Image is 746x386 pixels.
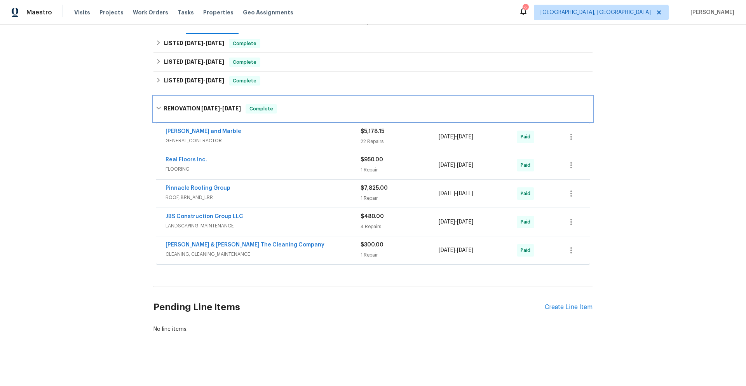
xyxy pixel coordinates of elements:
h6: LISTED [164,76,224,86]
span: [DATE] [457,219,473,225]
span: - [185,40,224,46]
span: - [439,246,473,254]
span: - [185,59,224,65]
div: LISTED [DATE]-[DATE]Complete [153,72,593,90]
span: [GEOGRAPHIC_DATA], [GEOGRAPHIC_DATA] [540,9,651,16]
span: Complete [230,58,260,66]
div: 1 Repair [361,194,439,202]
span: $300.00 [361,242,383,248]
span: Properties [203,9,234,16]
h6: RENOVATION [164,104,241,114]
span: Paid [521,161,533,169]
a: Real Floors Inc. [166,157,207,162]
span: [DATE] [439,219,455,225]
div: 2 [523,5,528,12]
span: [DATE] [206,78,224,83]
span: Complete [246,105,276,113]
span: Paid [521,190,533,197]
a: [PERSON_NAME] and Marble [166,129,241,134]
span: [DATE] [185,59,203,65]
span: $5,178.15 [361,129,384,134]
span: [PERSON_NAME] [687,9,734,16]
div: 4 Repairs [361,223,439,231]
span: [DATE] [185,40,203,46]
a: JBS Construction Group LLC [166,214,243,219]
div: 1 Repair [361,166,439,174]
span: LANDSCAPING_MAINTENANCE [166,222,361,230]
a: [PERSON_NAME] & [PERSON_NAME] The Cleaning Company [166,242,324,248]
span: - [439,161,473,169]
span: [DATE] [439,248,455,253]
div: Create Line Item [545,304,593,311]
a: Pinnacle Roofing Group [166,185,230,191]
span: Tasks [178,10,194,15]
span: [DATE] [206,40,224,46]
span: [DATE] [439,134,455,140]
span: - [185,78,224,83]
span: - [439,190,473,197]
span: FLOORING [166,165,361,173]
div: 22 Repairs [361,138,439,145]
span: CLEANING, CLEANING_MAINTENANCE [166,250,361,258]
div: LISTED [DATE]-[DATE]Complete [153,53,593,72]
h6: LISTED [164,39,224,48]
span: - [439,133,473,141]
span: Complete [230,77,260,85]
span: GENERAL_CONTRACTOR [166,137,361,145]
span: [DATE] [457,191,473,196]
span: $480.00 [361,214,384,219]
span: [DATE] [439,191,455,196]
div: No line items. [153,325,593,333]
span: [DATE] [206,59,224,65]
span: ROOF, BRN_AND_LRR [166,194,361,201]
span: [DATE] [457,162,473,168]
h2: Pending Line Items [153,289,545,325]
span: Visits [74,9,90,16]
span: Work Orders [133,9,168,16]
div: 1 Repair [361,251,439,259]
div: RENOVATION [DATE]-[DATE]Complete [153,96,593,121]
span: [DATE] [185,78,203,83]
span: [DATE] [457,248,473,253]
h6: LISTED [164,58,224,67]
span: [DATE] [439,162,455,168]
span: [DATE] [457,134,473,140]
span: Maestro [26,9,52,16]
span: Projects [99,9,124,16]
div: LISTED [DATE]-[DATE]Complete [153,34,593,53]
span: Paid [521,133,533,141]
span: - [201,106,241,111]
span: - [439,218,473,226]
span: Paid [521,218,533,226]
span: $950.00 [361,157,383,162]
span: [DATE] [222,106,241,111]
span: Paid [521,246,533,254]
span: [DATE] [201,106,220,111]
span: Geo Assignments [243,9,293,16]
span: $7,825.00 [361,185,388,191]
span: Complete [230,40,260,47]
